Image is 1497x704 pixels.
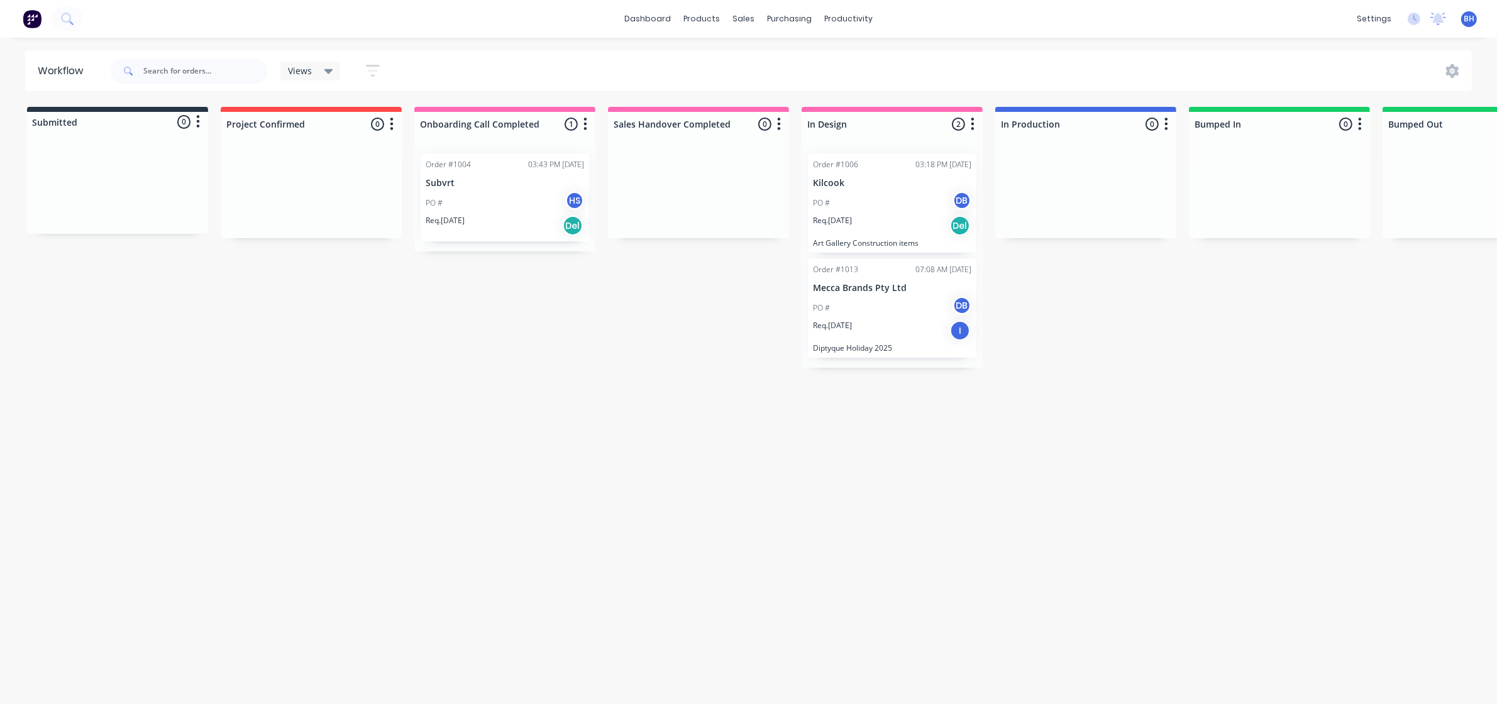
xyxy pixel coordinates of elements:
div: Order #100403:43 PM [DATE]SubvrtPO #HSReq.[DATE]Del [421,154,589,241]
p: PO # [813,302,830,314]
div: Del [950,216,970,236]
p: Req. [DATE] [426,215,465,226]
p: Mecca Brands Pty Ltd [813,283,971,294]
p: Subvrt [426,178,584,189]
img: Factory [23,9,41,28]
div: Del [563,216,583,236]
div: settings [1351,9,1398,28]
div: 03:43 PM [DATE] [528,159,584,170]
a: dashboard [618,9,677,28]
div: sales [726,9,761,28]
div: I [950,321,970,341]
div: purchasing [761,9,818,28]
p: PO # [813,197,830,209]
span: BH [1464,13,1474,25]
div: Order #101307:08 AM [DATE]Mecca Brands Pty LtdPO #DBReq.[DATE]IDiptyque Holiday 2025 [808,259,976,358]
p: Req. [DATE] [813,320,852,331]
p: Art Gallery Construction items [813,238,971,248]
div: Order #1004 [426,159,471,170]
div: productivity [818,9,879,28]
div: Order #1006 [813,159,858,170]
div: 07:08 AM [DATE] [915,264,971,275]
div: Order #1013 [813,264,858,275]
input: Search for orders... [143,58,268,84]
div: Order #100603:18 PM [DATE]KilcookPO #DBReq.[DATE]DelArt Gallery Construction items [808,154,976,253]
p: Kilcook [813,178,971,189]
p: Req. [DATE] [813,215,852,226]
div: 03:18 PM [DATE] [915,159,971,170]
div: HS [565,191,584,210]
div: products [677,9,726,28]
div: DB [953,296,971,315]
span: Views [288,64,312,77]
div: Workflow [38,63,89,79]
div: DB [953,191,971,210]
p: PO # [426,197,443,209]
p: Diptyque Holiday 2025 [813,343,971,353]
